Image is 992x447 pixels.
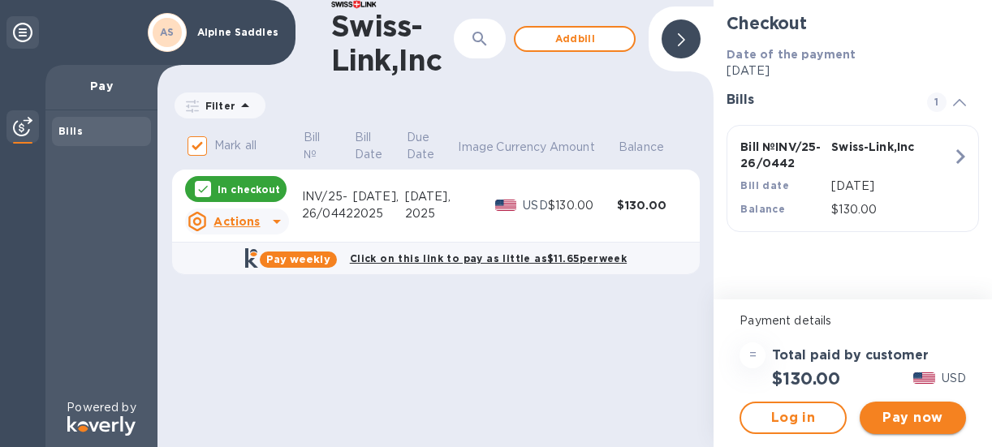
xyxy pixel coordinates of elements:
[619,139,685,156] span: Balance
[304,129,352,163] span: Bill №
[302,188,353,222] div: INV/25-26/0442
[727,125,979,232] button: Bill №INV/25-26/0442Swiss-Link,IncBill date[DATE]Balance$130.00
[942,370,966,387] p: USD
[407,129,435,163] p: Due Date
[350,252,627,264] b: Click on this link to pay as little as $11.65 per week
[458,139,494,156] p: Image
[58,78,144,94] p: Pay
[331,9,454,77] h1: Swiss-Link,Inc
[727,62,979,80] p: [DATE]
[353,188,405,205] div: [DATE],
[772,348,929,363] h3: Total paid by customer
[355,129,404,163] span: Bill Date
[754,408,831,428] span: Log in
[67,399,136,416] p: Powered by
[550,139,616,156] span: Amount
[740,342,766,368] div: =
[355,129,383,163] p: Bill Date
[727,13,979,33] h2: Checkout
[617,197,686,213] div: $130.00
[727,48,856,61] b: Date of the payment
[197,27,278,38] p: Alpine Saddles
[550,139,595,156] p: Amount
[405,205,457,222] div: 2025
[495,200,517,211] img: USD
[831,139,916,155] p: Swiss-Link,Inc
[913,372,935,384] img: USD
[405,188,457,205] div: [DATE],
[58,125,83,137] b: Bills
[407,129,456,163] span: Due Date
[496,139,546,156] p: Currency
[831,178,952,195] p: [DATE]
[213,215,260,228] u: Actions
[353,205,405,222] div: 2025
[740,312,966,329] p: Payment details
[160,26,175,38] b: AS
[927,92,947,112] span: 1
[218,183,280,196] p: In checkout
[214,137,257,154] p: Mark all
[199,99,235,113] p: Filter
[740,203,785,215] b: Balance
[523,197,548,214] p: USD
[740,179,789,191] b: Bill date
[860,402,966,434] button: Pay now
[67,416,136,436] img: Logo
[873,408,953,428] span: Pay now
[740,402,846,434] button: Log in
[740,139,825,171] p: Bill № INV/25-26/0442
[548,197,617,214] div: $130.00
[727,92,908,108] h3: Bills
[266,253,330,265] b: Pay weekly
[514,26,636,52] button: Addbill
[304,129,331,163] p: Bill №
[831,201,952,218] p: $130.00
[619,139,664,156] p: Balance
[528,29,621,49] span: Add bill
[772,368,840,389] h2: $130.00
